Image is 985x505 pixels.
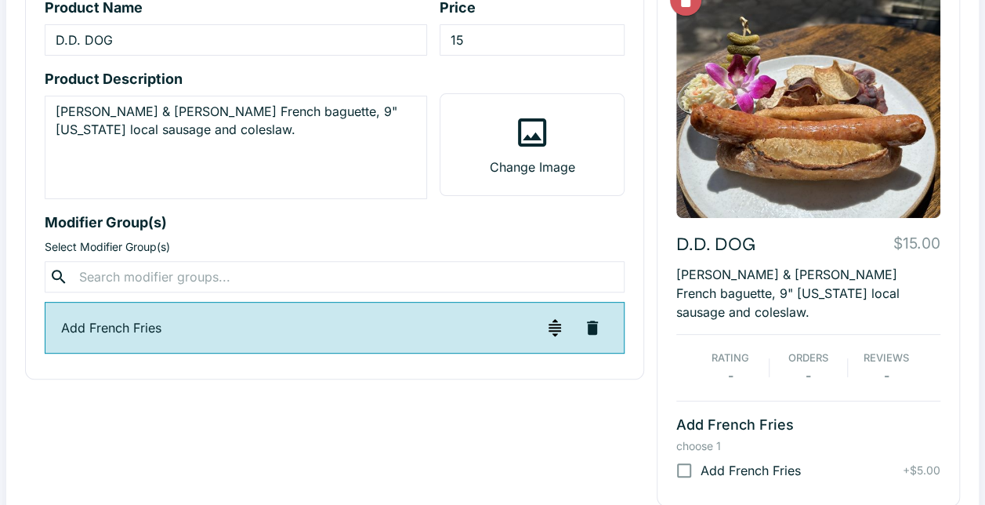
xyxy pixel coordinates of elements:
[61,318,539,337] p: Add French Fries
[45,239,625,255] p: Select Modifier Group(s)
[74,266,594,288] input: Search modifier groups...
[701,461,801,480] span: Add French Fries
[676,265,940,322] p: [PERSON_NAME] & [PERSON_NAME] French baguette, 9" [US_STATE] local sausage and coleslaw.
[883,366,889,385] p: -
[545,318,564,337] img: drag-handle-dark.svg
[788,351,828,366] p: Orders
[45,68,427,89] p: Product Description
[45,24,427,56] input: product-name-input
[490,158,575,176] p: Change Image
[728,366,733,385] p: -
[712,351,749,366] p: Rating
[676,231,755,259] p: D.D. DOG
[440,24,625,56] input: product-price-input
[903,463,940,478] p: + $5.00
[676,414,940,435] p: Add French Fries
[864,351,909,366] p: Reviews
[893,232,940,255] p: $15.00
[56,103,416,193] textarea: product-description-input
[676,438,940,454] p: choose 1
[806,366,811,385] p: -
[45,212,625,233] p: Modifier Group(s)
